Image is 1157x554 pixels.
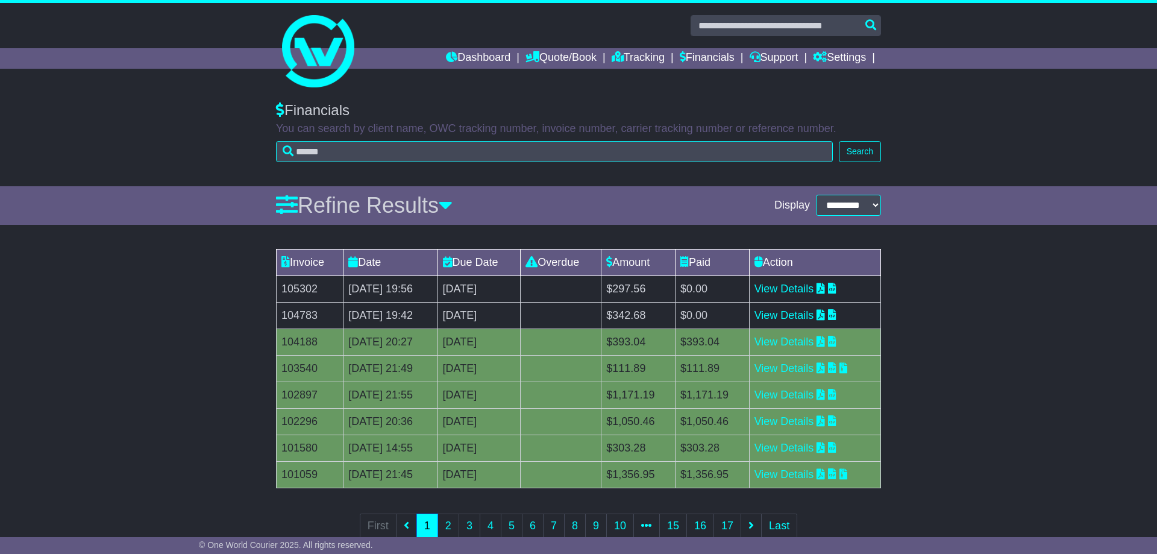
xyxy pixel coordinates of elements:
[437,302,521,329] td: [DATE]
[612,48,665,69] a: Tracking
[585,514,607,538] a: 9
[543,514,565,538] a: 7
[437,275,521,302] td: [DATE]
[601,329,676,355] td: $393.04
[437,329,521,355] td: [DATE]
[754,336,814,348] a: View Details
[343,249,437,275] td: Date
[686,514,714,538] a: 16
[277,435,343,461] td: 101580
[416,514,438,538] a: 1
[601,461,676,488] td: $1,356.95
[437,382,521,408] td: [DATE]
[601,302,676,329] td: $342.68
[277,408,343,435] td: 102296
[675,329,749,355] td: $393.04
[437,408,521,435] td: [DATE]
[601,355,676,382] td: $111.89
[680,48,735,69] a: Financials
[659,514,687,538] a: 15
[437,435,521,461] td: [DATE]
[521,249,601,275] td: Overdue
[277,275,343,302] td: 105302
[343,302,437,329] td: [DATE] 19:42
[839,141,881,162] button: Search
[343,275,437,302] td: [DATE] 19:56
[480,514,501,538] a: 4
[754,283,814,295] a: View Details
[459,514,480,538] a: 3
[601,275,676,302] td: $297.56
[343,461,437,488] td: [DATE] 21:45
[754,442,814,454] a: View Details
[437,355,521,382] td: [DATE]
[754,389,814,401] a: View Details
[343,329,437,355] td: [DATE] 20:27
[446,48,510,69] a: Dashboard
[277,302,343,329] td: 104783
[675,275,749,302] td: $0.00
[601,435,676,461] td: $303.28
[522,514,544,538] a: 6
[277,355,343,382] td: 103540
[564,514,586,538] a: 8
[761,514,797,538] a: Last
[343,435,437,461] td: [DATE] 14:55
[437,514,459,538] a: 2
[601,249,676,275] td: Amount
[750,48,798,69] a: Support
[277,382,343,408] td: 102897
[675,382,749,408] td: $1,171.19
[501,514,522,538] a: 5
[276,122,881,136] p: You can search by client name, OWC tracking number, invoice number, carrier tracking number or re...
[437,461,521,488] td: [DATE]
[675,435,749,461] td: $303.28
[437,249,521,275] td: Due Date
[675,355,749,382] td: $111.89
[343,355,437,382] td: [DATE] 21:49
[276,102,881,119] div: Financials
[601,408,676,435] td: $1,050.46
[675,302,749,329] td: $0.00
[754,468,814,480] a: View Details
[277,461,343,488] td: 101059
[675,461,749,488] td: $1,356.95
[343,382,437,408] td: [DATE] 21:55
[606,514,634,538] a: 10
[277,249,343,275] td: Invoice
[199,540,373,550] span: © One World Courier 2025. All rights reserved.
[754,309,814,321] a: View Details
[774,199,810,212] span: Display
[713,514,741,538] a: 17
[813,48,866,69] a: Settings
[675,408,749,435] td: $1,050.46
[276,193,453,218] a: Refine Results
[749,249,880,275] td: Action
[601,382,676,408] td: $1,171.19
[277,329,343,355] td: 104188
[675,249,749,275] td: Paid
[525,48,597,69] a: Quote/Book
[343,408,437,435] td: [DATE] 20:36
[754,362,814,374] a: View Details
[754,415,814,427] a: View Details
